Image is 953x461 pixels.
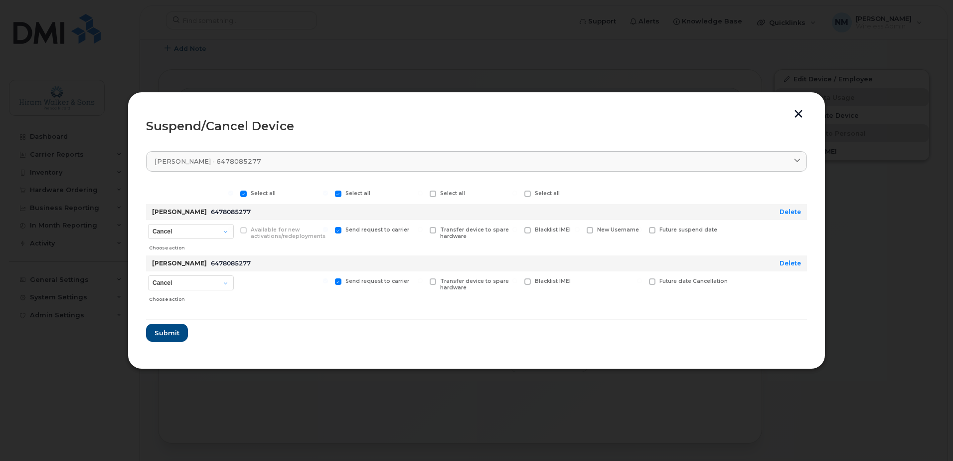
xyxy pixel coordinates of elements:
[418,278,423,283] input: Transfer device to spare hardware
[251,190,276,197] span: Select all
[440,278,509,291] span: Transfer device to spare hardware
[149,291,234,303] div: Choose action
[637,278,642,283] input: Future date Cancellation
[418,227,423,232] input: Transfer device to spare hardware
[323,227,328,232] input: Send request to carrier
[440,190,465,197] span: Select all
[211,259,251,267] span: 6478085277
[597,227,639,233] span: New Username
[155,157,261,166] span: [PERSON_NAME] - 6478085277
[659,227,717,233] span: Future suspend date
[345,190,370,197] span: Select all
[251,227,325,239] span: Available for new activations/redeployments
[535,227,571,233] span: Blacklist IMEI
[512,227,517,232] input: Blacklist IMEI
[228,191,233,196] input: Select all
[345,278,409,284] span: Send request to carrier
[149,240,234,252] div: Choose action
[418,191,423,196] input: Select all
[512,191,517,196] input: Select all
[146,324,188,342] button: Submit
[637,227,642,232] input: Future suspend date
[535,278,571,284] span: Blacklist IMEI
[155,328,179,338] span: Submit
[659,278,728,284] span: Future date Cancellation
[345,227,409,233] span: Send request to carrier
[228,227,233,232] input: Available for new activations/redeployments
[211,208,251,216] span: 6478085277
[152,208,207,216] strong: [PERSON_NAME]
[146,120,807,132] div: Suspend/Cancel Device
[575,227,580,232] input: New Username
[512,278,517,283] input: Blacklist IMEI
[440,227,509,239] span: Transfer device to spare hardware
[780,259,801,267] a: Delete
[152,259,207,267] strong: [PERSON_NAME]
[323,278,328,283] input: Send request to carrier
[146,151,807,172] a: [PERSON_NAME] - 6478085277
[535,190,560,197] span: Select all
[780,208,801,216] a: Delete
[323,191,328,196] input: Select all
